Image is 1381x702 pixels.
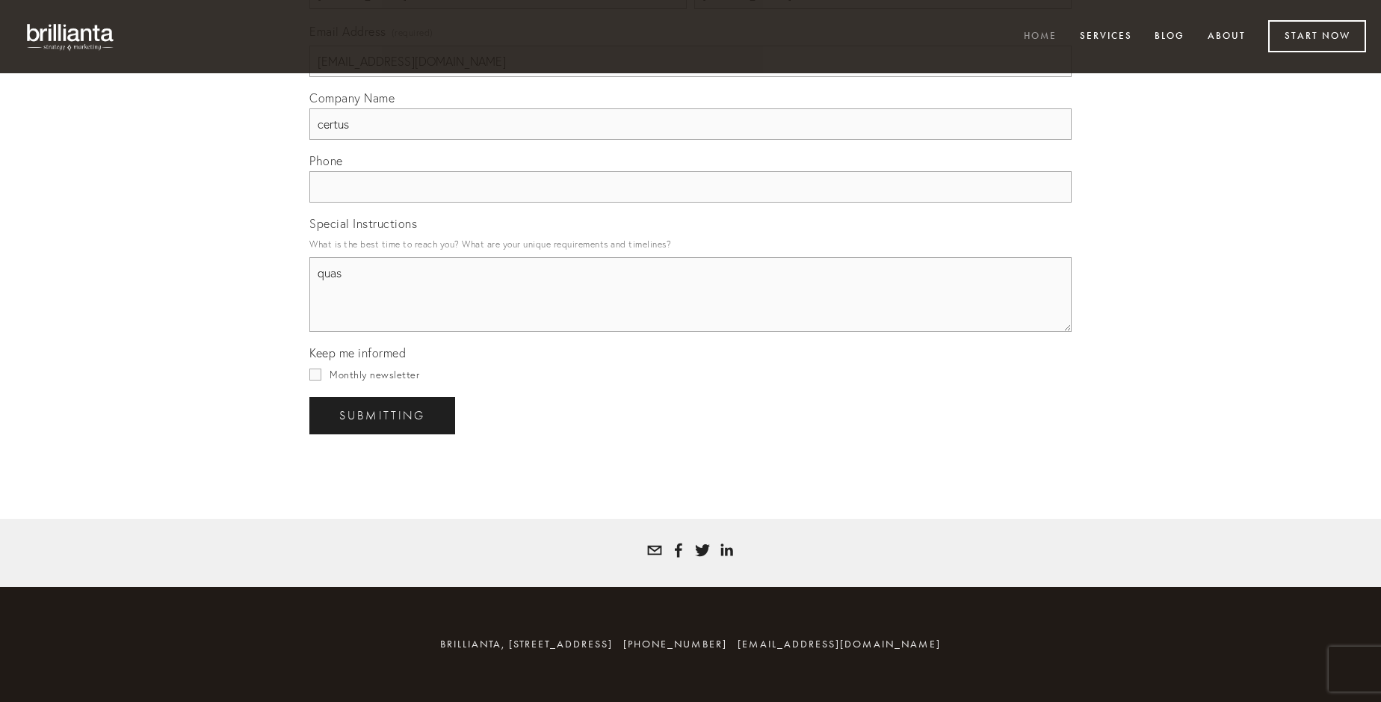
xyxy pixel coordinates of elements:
[719,543,734,558] a: Tatyana White
[309,369,321,381] input: Monthly newsletter
[1070,25,1142,49] a: Services
[309,397,455,434] button: SubmittingSubmitting
[309,216,417,231] span: Special Instructions
[309,153,343,168] span: Phone
[339,409,425,422] span: Submitting
[309,345,406,360] span: Keep me informed
[695,543,710,558] a: Tatyana White
[1014,25,1066,49] a: Home
[15,15,127,58] img: brillianta - research, strategy, marketing
[309,90,395,105] span: Company Name
[1268,20,1366,52] a: Start Now
[1145,25,1194,49] a: Blog
[738,638,941,650] a: [EMAIL_ADDRESS][DOMAIN_NAME]
[671,543,686,558] a: Tatyana Bolotnikov White
[647,543,662,558] a: tatyana@brillianta.com
[440,638,613,650] span: brillianta, [STREET_ADDRESS]
[1198,25,1255,49] a: About
[309,257,1072,332] textarea: quas
[330,369,419,381] span: Monthly newsletter
[623,638,727,650] span: [PHONE_NUMBER]
[309,234,1072,254] p: What is the best time to reach you? What are your unique requirements and timelines?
